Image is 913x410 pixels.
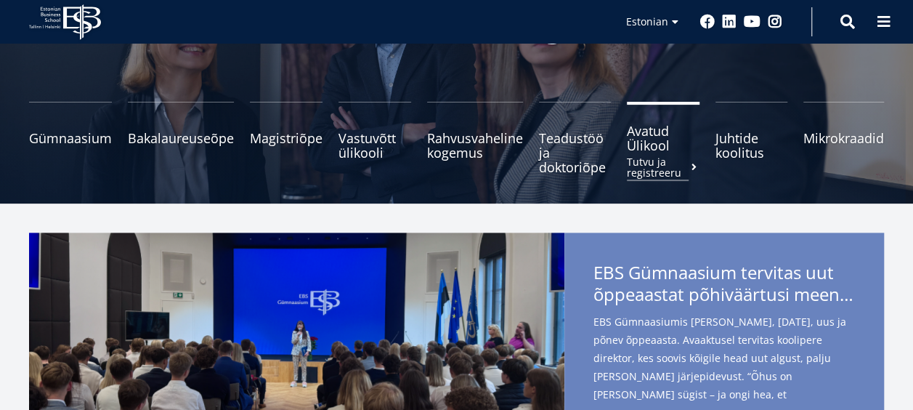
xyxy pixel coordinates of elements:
span: Mikrokraadid [803,131,884,145]
a: Mikrokraadid [803,102,884,174]
a: Rahvusvaheline kogemus [427,102,523,174]
span: Avatud Ülikool [627,124,699,153]
span: Magistriõpe [250,131,322,145]
a: Instagram [768,15,782,29]
a: Linkedin [722,15,737,29]
a: Magistriõpe [250,102,322,174]
a: Vastuvõtt ülikooli [338,102,411,174]
a: Avatud ÜlikoolTutvu ja registreeru [627,102,699,174]
span: Juhtide koolitus [715,131,788,160]
span: Rahvusvaheline kogemus [427,131,523,160]
a: Gümnaasium [29,102,112,174]
a: Juhtide koolitus [715,102,788,174]
span: Gümnaasium [29,131,112,145]
a: Youtube [744,15,760,29]
small: Tutvu ja registreeru [627,156,699,178]
span: Teadustöö ja doktoriõpe [539,131,612,174]
span: Bakalaureuseõpe [128,131,234,145]
a: Bakalaureuseõpe [128,102,234,174]
span: EBS Gümnaasium tervitas uut [593,262,855,310]
a: Teadustöö ja doktoriõpe [539,102,612,174]
span: õppeaastat põhiväärtusi meenutades [593,284,855,305]
a: Facebook [700,15,715,29]
span: Vastuvõtt ülikooli [338,131,411,160]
